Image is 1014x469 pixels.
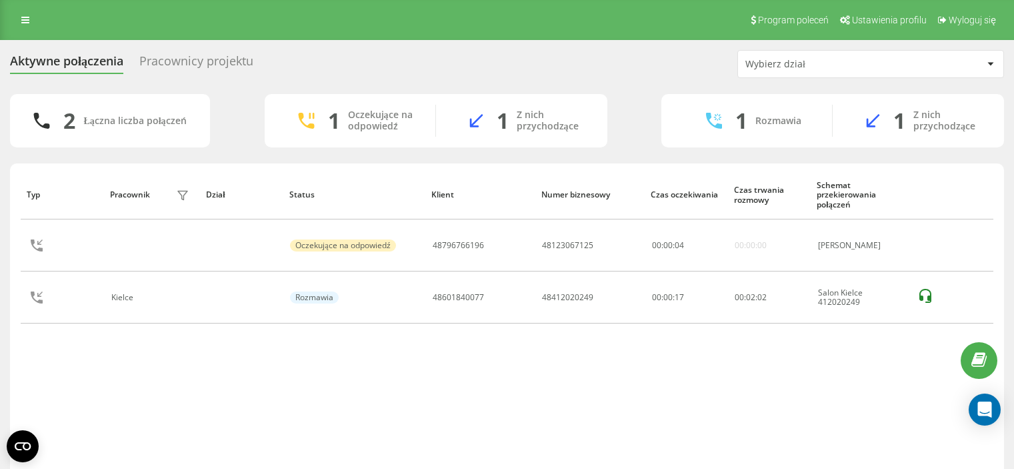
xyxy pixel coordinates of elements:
div: Wybierz dział [745,59,905,70]
button: Open CMP widget [7,430,39,462]
div: Dział [206,190,277,199]
div: Typ [27,190,97,199]
div: Łączna liczba połączeń [83,115,186,127]
div: 1 [497,108,509,133]
div: 48412020249 [542,293,593,302]
span: 00 [663,240,673,251]
div: : : [735,293,767,302]
div: [PERSON_NAME] [818,241,903,250]
div: Rozmawia [290,292,339,304]
div: Kielce [111,293,137,302]
div: 00:00:00 [735,241,767,250]
div: 48796766196 [433,241,484,250]
div: Aktywne połączenia [10,54,123,75]
div: Status [289,190,419,199]
div: 00:00:17 [652,293,721,302]
div: : : [652,241,684,250]
div: 1 [735,108,747,133]
span: 02 [746,292,755,303]
div: 1 [893,108,905,133]
div: Rozmawia [755,115,801,127]
div: Czas oczekiwania [651,190,721,199]
span: Ustawienia profilu [852,15,927,25]
div: Czas trwania rozmowy [734,185,805,205]
span: Program poleceń [758,15,829,25]
div: Pracownicy projektu [139,54,253,75]
div: Z nich przychodzące [913,109,984,132]
div: Oczekujące na odpowiedź [348,109,415,132]
div: Oczekujące na odpowiedź [290,240,395,252]
span: 02 [757,292,767,303]
div: Klient [431,190,529,199]
span: Wyloguj się [949,15,996,25]
div: Pracownik [110,190,150,199]
div: Schemat przekierowania połączeń [817,181,904,209]
span: 00 [735,292,744,303]
div: 48601840077 [433,293,484,302]
span: 04 [675,240,684,251]
span: 00 [652,240,661,251]
div: Open Intercom Messenger [969,394,1001,426]
div: Numer biznesowy [541,190,639,199]
div: 1 [328,108,340,133]
div: 48123067125 [542,241,593,250]
div: Salon Kielce 412020249 [818,288,903,308]
div: Z nich przychodzące [517,109,587,132]
div: 2 [63,108,75,133]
